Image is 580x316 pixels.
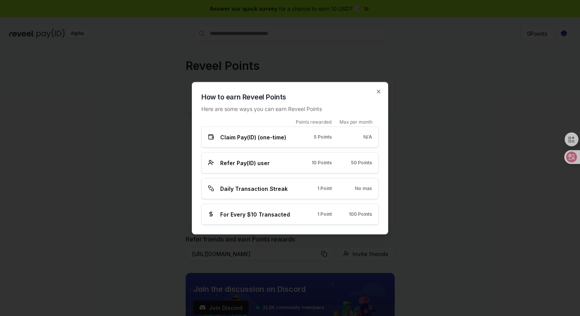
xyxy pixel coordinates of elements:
[220,133,286,141] span: Claim Pay(ID) (one-time)
[314,134,332,140] span: 5 Points
[201,91,379,102] h2: How to earn Reveel Points
[220,159,270,167] span: Refer Pay(ID) user
[339,119,372,125] span: Max per month
[296,119,331,125] span: Points rewarded
[220,210,290,218] span: For Every $10 Transacted
[349,211,372,217] span: 100 Points
[355,185,372,192] span: No max
[317,211,332,217] span: 1 Point
[317,185,332,192] span: 1 Point
[220,184,288,192] span: Daily Transaction Streak
[311,160,332,166] span: 10 Points
[363,134,372,140] span: N/A
[201,104,379,113] p: Here are some ways you can earn Reveel Points
[351,160,372,166] span: 50 Points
